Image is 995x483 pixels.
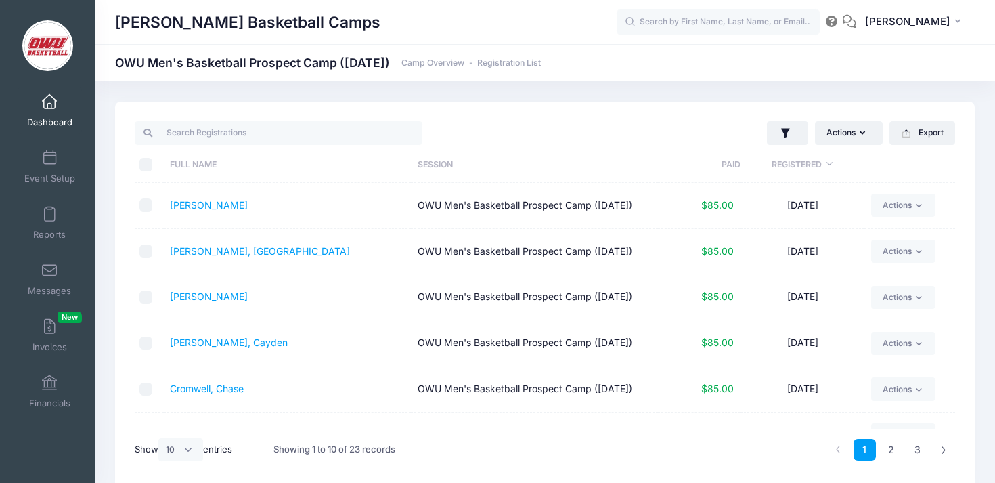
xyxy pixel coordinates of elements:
[865,14,950,29] span: [PERSON_NAME]
[24,173,75,184] span: Event Setup
[815,121,883,144] button: Actions
[871,240,935,263] a: Actions
[854,439,876,461] a: 1
[740,229,864,275] td: [DATE]
[411,320,658,366] td: OWU Men's Basketball Prospect Camp ([DATE])
[22,20,73,71] img: David Vogel Basketball Camps
[740,183,864,229] td: [DATE]
[27,117,72,128] span: Dashboard
[701,199,734,211] span: $85.00
[740,366,864,413] td: [DATE]
[18,143,82,190] a: Event Setup
[32,341,67,353] span: Invoices
[170,337,288,348] a: [PERSON_NAME], Cayden
[871,194,935,217] a: Actions
[411,147,658,183] th: Session: activate to sort column ascending
[871,377,935,400] a: Actions
[856,7,975,38] button: [PERSON_NAME]
[135,438,232,461] label: Show entries
[701,291,734,302] span: $85.00
[18,87,82,134] a: Dashboard
[701,337,734,348] span: $85.00
[170,291,248,302] a: [PERSON_NAME]
[164,147,411,183] th: Full Name: activate to sort column ascending
[115,56,541,70] h1: OWU Men's Basketball Prospect Camp ([DATE])
[58,312,82,323] span: New
[18,368,82,415] a: Financials
[411,274,658,320] td: OWU Men's Basketball Prospect Camp ([DATE])
[740,320,864,366] td: [DATE]
[158,438,203,461] select: Showentries
[740,274,864,320] td: [DATE]
[411,183,658,229] td: OWU Men's Basketball Prospect Camp ([DATE])
[29,398,70,409] span: Financials
[401,58,464,68] a: Camp Overview
[889,121,955,144] button: Export
[477,58,541,68] a: Registration List
[701,383,734,394] span: $85.00
[411,229,658,275] td: OWU Men's Basketball Prospect Camp ([DATE])
[411,413,658,459] td: OWU Men's Basketball Prospect Camp ([DATE])
[871,332,935,355] a: Actions
[273,434,395,465] div: Showing 1 to 10 of 23 records
[740,147,864,183] th: Registered: activate to sort column ascending
[115,7,380,38] h1: [PERSON_NAME] Basketball Camps
[906,439,929,461] a: 3
[411,366,658,413] td: OWU Men's Basketball Prospect Camp ([DATE])
[871,423,935,446] a: Actions
[701,245,734,257] span: $85.00
[18,199,82,247] a: Reports
[740,413,864,459] td: [DATE]
[170,383,244,394] a: Cromwell, Chase
[28,285,71,297] span: Messages
[170,245,350,257] a: [PERSON_NAME], [GEOGRAPHIC_DATA]
[18,255,82,303] a: Messages
[18,312,82,359] a: InvoicesNew
[135,121,422,144] input: Search Registrations
[880,439,902,461] a: 2
[617,9,820,36] input: Search by First Name, Last Name, or Email...
[170,199,248,211] a: [PERSON_NAME]
[33,229,66,240] span: Reports
[658,147,740,183] th: Paid: activate to sort column ascending
[871,286,935,309] a: Actions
